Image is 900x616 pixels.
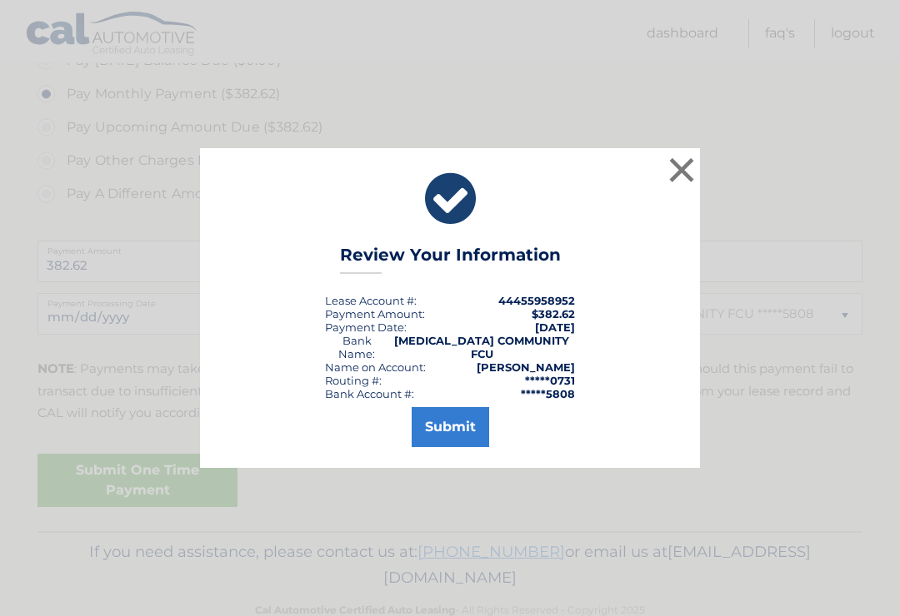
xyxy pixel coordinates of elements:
[325,294,417,307] div: Lease Account #:
[665,153,698,186] button: ×
[325,320,407,334] div: :
[340,245,561,274] h3: Review Your Information
[412,407,489,447] button: Submit
[325,387,414,400] div: Bank Account #:
[325,374,382,387] div: Routing #:
[477,360,575,374] strong: [PERSON_NAME]
[325,320,404,334] span: Payment Date
[535,320,575,334] span: [DATE]
[325,307,425,320] div: Payment Amount:
[325,360,426,374] div: Name on Account:
[498,294,575,307] strong: 44455958952
[394,334,569,360] strong: [MEDICAL_DATA] COMMUNITY FCU
[532,307,575,320] span: $382.62
[325,334,388,360] div: Bank Name:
